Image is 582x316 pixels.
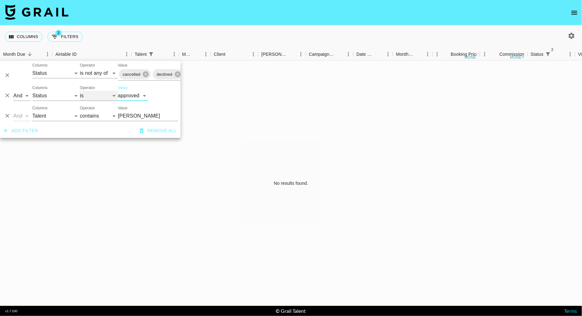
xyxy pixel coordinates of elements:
[43,49,52,59] button: Menu
[13,91,31,101] select: Logic operator
[3,71,12,80] button: Delete
[249,49,258,59] button: Menu
[201,49,211,59] button: Menu
[553,50,561,59] button: Sort
[510,55,524,59] div: money
[13,111,31,121] select: Logic operator
[296,49,306,59] button: Menu
[80,106,95,111] label: Operator
[276,308,306,314] div: © Grail Talent
[118,111,178,121] input: Filter value
[80,85,95,91] label: Operator
[451,48,479,61] div: Booking Price
[135,48,147,61] div: Talent
[137,125,179,137] button: Remove all
[156,50,164,59] button: Sort
[211,48,258,61] div: Client
[3,48,25,61] div: Month Due
[32,85,48,91] label: Columns
[396,48,414,61] div: Month Due
[258,48,306,61] div: Booker
[3,91,12,100] button: Delete
[423,49,432,59] button: Menu
[77,50,86,59] button: Sort
[287,50,296,59] button: Sort
[80,63,95,68] label: Operator
[48,32,83,42] button: Show filters
[226,50,234,59] button: Sort
[566,49,575,59] button: Menu
[5,4,68,20] img: Grail Talent
[564,308,577,314] a: Terms
[499,48,524,61] div: Commission
[353,48,393,61] div: Date Created
[52,48,131,61] div: Airtable ID
[153,69,183,79] div: declined
[442,50,451,59] button: Sort
[544,50,553,59] button: Show filters
[309,48,335,61] div: Campaign (Type)
[118,106,127,111] label: Value
[55,48,77,61] div: Airtable ID
[5,32,42,42] button: Select columns
[32,106,48,111] label: Columns
[1,125,41,137] button: Add filter
[118,85,127,91] label: Value
[374,50,383,59] button: Sort
[122,49,131,59] button: Menu
[335,50,344,59] button: Sort
[465,55,479,59] div: money
[393,48,432,61] div: Month Due
[568,6,581,19] button: open drawer
[432,49,442,59] button: Menu
[55,30,62,36] span: 3
[480,49,489,59] button: Menu
[179,48,211,61] div: Manager
[490,50,499,59] button: Sort
[214,48,226,61] div: Client
[306,48,353,61] div: Campaign (Type)
[153,71,176,78] span: declined
[118,63,127,68] label: Value
[182,48,192,61] div: Manager
[169,49,179,59] button: Menu
[528,48,575,61] div: Status
[414,50,423,59] button: Sort
[356,48,374,61] div: Date Created
[549,47,556,53] span: 2
[32,63,48,68] label: Columns
[3,111,12,121] button: Delete
[119,69,151,79] div: cancelled
[131,48,179,61] div: Talent
[383,49,393,59] button: Menu
[119,71,144,78] span: cancelled
[147,50,156,59] div: 1 active filter
[531,48,544,61] div: Status
[544,50,553,59] div: 2 active filters
[25,50,34,59] button: Sort
[261,48,287,61] div: [PERSON_NAME]
[147,50,156,59] button: Show filters
[5,309,17,313] div: v 1.7.100
[344,49,353,59] button: Menu
[192,50,201,59] button: Sort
